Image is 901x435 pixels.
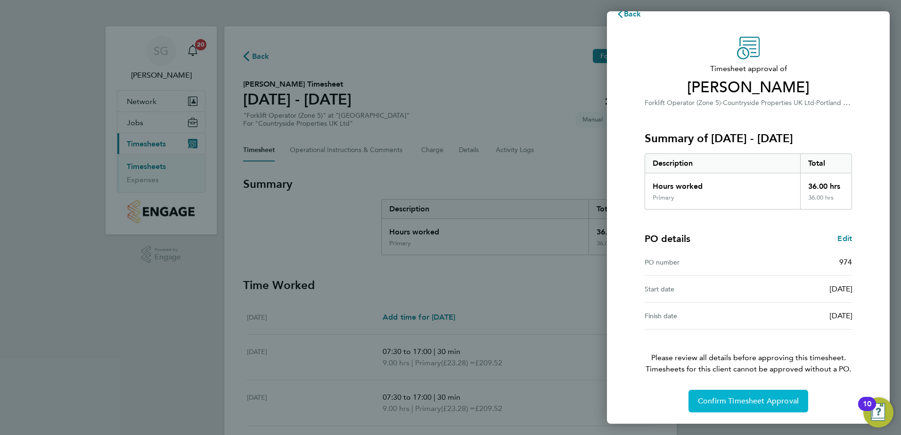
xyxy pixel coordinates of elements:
[645,131,852,146] h3: Summary of [DATE] - [DATE]
[645,173,800,194] div: Hours worked
[645,310,748,322] div: Finish date
[645,232,690,245] h4: PO details
[816,98,855,107] span: Portland Rise
[800,154,852,173] div: Total
[607,5,651,24] button: Back
[633,330,863,375] p: Please review all details before approving this timesheet.
[748,283,852,295] div: [DATE]
[837,233,852,244] a: Edit
[814,99,816,107] span: ·
[688,390,808,412] button: Confirm Timesheet Approval
[839,258,852,266] span: 974
[723,99,814,107] span: Countryside Properties UK Ltd
[748,310,852,322] div: [DATE]
[863,404,871,416] div: 10
[645,99,721,107] span: Forklift Operator (Zone 5)
[800,173,852,194] div: 36.00 hrs
[653,194,674,201] div: Primary
[721,99,723,107] span: ·
[645,283,748,295] div: Start date
[633,363,863,375] span: Timesheets for this client cannot be approved without a PO.
[645,63,852,74] span: Timesheet approval of
[698,396,799,406] span: Confirm Timesheet Approval
[863,397,893,427] button: Open Resource Center, 10 new notifications
[645,153,852,209] div: Summary of 25 - 31 Aug 2025
[800,194,852,209] div: 36.00 hrs
[645,78,852,97] span: [PERSON_NAME]
[645,154,800,173] div: Description
[837,234,852,243] span: Edit
[645,257,748,268] div: PO number
[624,9,641,18] span: Back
